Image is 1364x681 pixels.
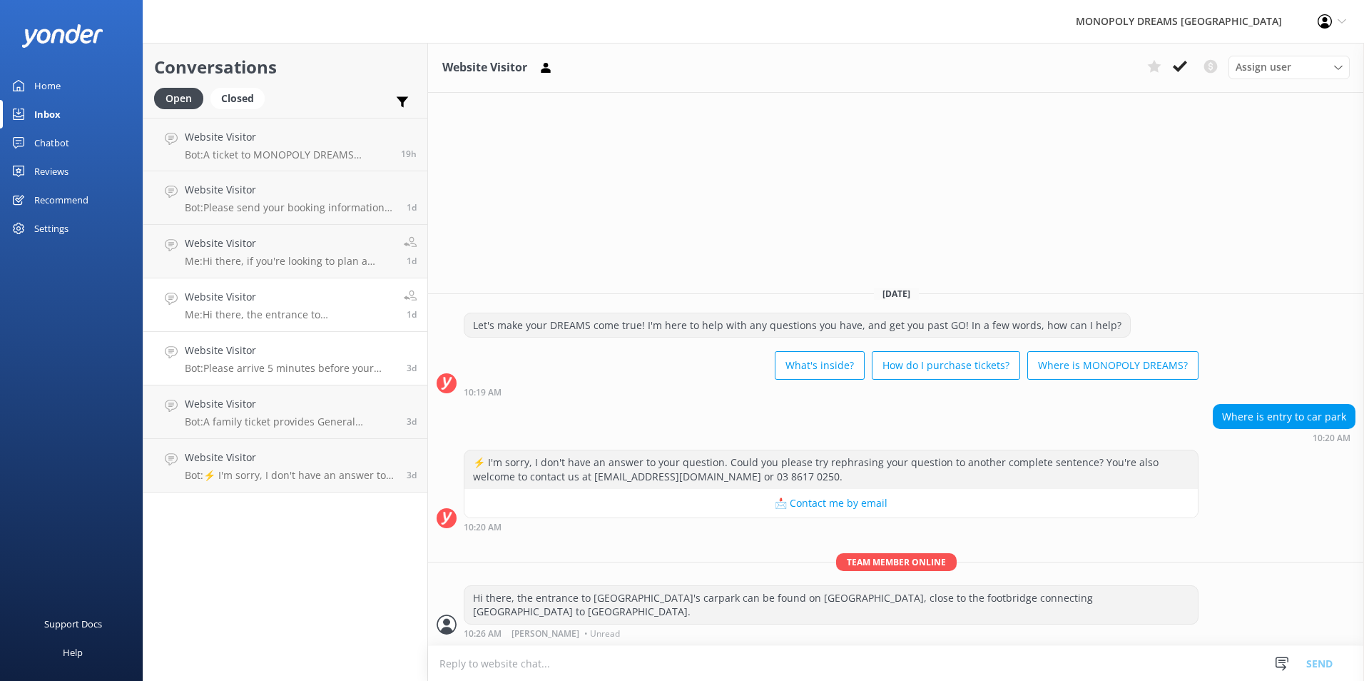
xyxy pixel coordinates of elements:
[1027,351,1198,380] button: Where is MONOPOLY DREAMS?
[464,313,1130,338] div: Let's make your DREAMS come true! I'm here to help with any questions you have, and get you past ...
[185,201,396,214] p: Bot: Please send your booking information to [EMAIL_ADDRESS][DOMAIN_NAME], and one of our friendl...
[1313,434,1350,443] strong: 10:20 AM
[464,522,1198,532] div: Oct 14 2025 10:20am (UTC +11:00) Australia/Sydney
[185,129,390,145] h4: Website Visitor
[1213,433,1355,443] div: Oct 14 2025 10:20am (UTC +11:00) Australia/Sydney
[185,343,396,358] h4: Website Visitor
[143,385,427,439] a: Website VisitorBot:A family ticket provides General Admission for either 2 Adults and 2 Children,...
[185,450,396,465] h4: Website Visitor
[464,489,1198,518] button: 📩 Contact me by email
[407,415,417,428] span: Oct 12 2025 08:42am (UTC +11:00) Australia/Sydney
[1236,59,1291,75] span: Assign user
[464,523,502,532] strong: 10:20 AM
[775,351,865,380] button: What's inside?
[464,450,1198,488] div: ⚡ I'm sorry, I don't have an answer to your question. Could you please try rephrasing your questi...
[1213,405,1355,429] div: Where is entry to car park
[511,630,579,638] span: [PERSON_NAME]
[21,24,103,48] img: yonder-white-logo.png
[407,469,417,481] span: Oct 11 2025 06:42pm (UTC +11:00) Australia/Sydney
[584,630,620,638] span: • Unread
[407,362,417,374] span: Oct 12 2025 09:53am (UTC +11:00) Australia/Sydney
[185,308,393,321] p: Me: Hi there, the entrance to [GEOGRAPHIC_DATA]'s carpark can be found on [GEOGRAPHIC_DATA], clos...
[401,148,417,160] span: Oct 14 2025 03:29pm (UTC +11:00) Australia/Sydney
[210,88,265,109] div: Closed
[143,332,427,385] a: Website VisitorBot:Please arrive 5 minutes before your entry time. If you're running later than y...
[185,469,396,482] p: Bot: ⚡ I'm sorry, I don't have an answer to your question. Could you please try rephrasing your q...
[143,439,427,493] a: Website VisitorBot:⚡ I'm sorry, I don't have an answer to your question. Could you please try rep...
[34,71,61,100] div: Home
[1228,56,1350,79] div: Assign User
[185,182,396,198] h4: Website Visitor
[185,396,396,412] h4: Website Visitor
[143,171,427,225] a: Website VisitorBot:Please send your booking information to [EMAIL_ADDRESS][DOMAIN_NAME], and one ...
[143,118,427,171] a: Website VisitorBot:A ticket to MONOPOLY DREAMS [GEOGRAPHIC_DATA] includes access to Mr. Monopoly’...
[464,388,502,397] strong: 10:19 AM
[464,387,1198,397] div: Oct 14 2025 10:19am (UTC +11:00) Australia/Sydney
[143,225,427,278] a: Website VisitorMe:Hi there, if you're looking to plan a school excursion, prices and resources ca...
[34,100,61,128] div: Inbox
[185,362,396,375] p: Bot: Please arrive 5 minutes before your entry time. If you're running later than your session ti...
[44,610,102,638] div: Support Docs
[34,214,68,243] div: Settings
[154,88,203,109] div: Open
[407,255,417,267] span: Oct 14 2025 10:28am (UTC +11:00) Australia/Sydney
[34,157,68,186] div: Reviews
[185,415,396,428] p: Bot: A family ticket provides General Admission for either 2 Adults and 2 Children, or 1 Adult an...
[442,59,527,77] h3: Website Visitor
[154,90,210,106] a: Open
[210,90,272,106] a: Closed
[464,586,1198,624] div: Hi there, the entrance to [GEOGRAPHIC_DATA]'s carpark can be found on [GEOGRAPHIC_DATA], close to...
[185,255,393,268] p: Me: Hi there, if you're looking to plan a school excursion, prices and resources can be found her...
[63,638,83,667] div: Help
[34,186,88,214] div: Recommend
[874,288,919,300] span: [DATE]
[185,289,393,305] h4: Website Visitor
[464,630,502,638] strong: 10:26 AM
[407,201,417,213] span: Oct 14 2025 10:45am (UTC +11:00) Australia/Sydney
[185,236,393,251] h4: Website Visitor
[34,128,69,157] div: Chatbot
[154,54,417,81] h2: Conversations
[185,148,390,161] p: Bot: A ticket to MONOPOLY DREAMS [GEOGRAPHIC_DATA] includes access to Mr. Monopoly’s Mansion and ...
[836,553,957,571] span: Team member online
[143,278,427,332] a: Website VisitorMe:Hi there, the entrance to [GEOGRAPHIC_DATA]'s carpark can be found on [GEOGRAPH...
[407,308,417,321] span: Oct 14 2025 10:26am (UTC +11:00) Australia/Sydney
[464,628,1198,638] div: Oct 14 2025 10:26am (UTC +11:00) Australia/Sydney
[872,351,1020,380] button: How do I purchase tickets?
